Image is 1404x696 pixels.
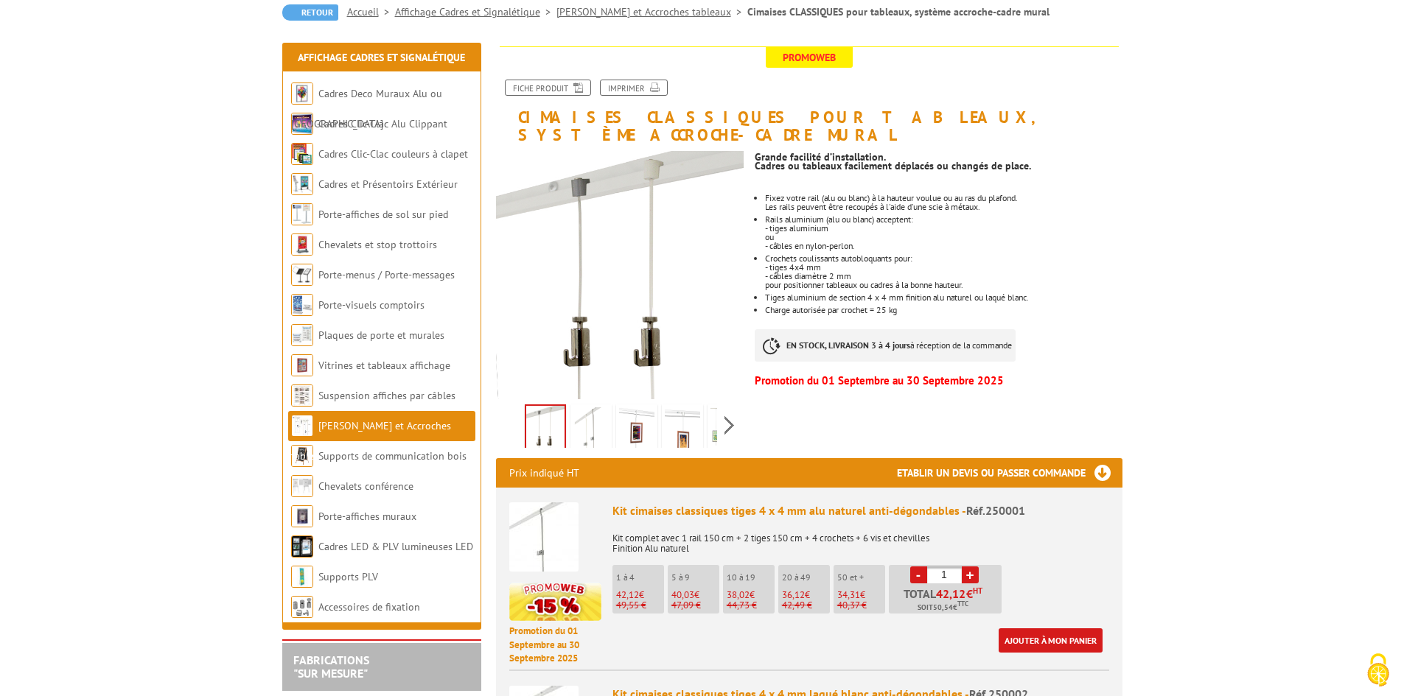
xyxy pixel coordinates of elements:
[291,324,313,346] img: Plaques de porte et murales
[573,407,609,453] img: 250001_250002_kit_cimaise_accroche_anti_degondable.jpg
[291,475,313,497] img: Chevalets conférence
[291,384,313,407] img: Suspension affiches par câbles
[318,540,473,553] a: Cadres LED & PLV lumineuses LED
[318,359,450,372] a: Vitrines et tableaux affichage
[291,294,313,316] img: Porte-visuels comptoirs
[727,572,775,583] p: 10 à 19
[765,224,1122,233] p: - tiges aluminium
[526,406,565,451] img: 250004_250003_kit_cimaise_cable_nylon_perlon.jpg
[671,600,719,611] p: 47,09 €
[727,588,750,601] span: 38,02
[291,264,313,286] img: Porte-menus / Porte-messages
[619,407,654,453] img: cimaises_classiques_pour_tableaux_systeme_accroche_cadre_250001_1bis.jpg
[999,628,1103,653] a: Ajouter à mon panier
[293,653,369,681] a: FABRICATIONS"Sur Mesure"
[298,51,465,64] a: Affichage Cadres et Signalétique
[765,203,1122,211] p: Les rails peuvent être recoupés à l'aide d'une scie à métaux.
[616,588,639,601] span: 42,12
[755,161,1122,170] p: Cadres ou tableaux facilement déplacés ou changés de place.
[933,602,953,614] span: 50,54
[318,268,455,281] a: Porte-menus / Porte-messages
[318,389,455,402] a: Suspension affiches par câbles
[600,80,668,96] a: Imprimer
[282,4,338,21] a: Retour
[671,572,719,583] p: 5 à 9
[837,600,885,611] p: 40,37 €
[291,354,313,376] img: Vitrines et tableaux affichage
[395,5,556,18] a: Affichage Cadres et Signalétique
[671,588,694,601] span: 40,03
[318,449,467,463] a: Supports de communication bois
[347,5,395,18] a: Accueil
[291,143,313,165] img: Cadres Clic-Clac couleurs à clapet
[291,203,313,225] img: Porte-affiches de sol sur pied
[318,510,416,523] a: Porte-affiches muraux
[782,600,830,611] p: 42,49 €
[671,590,719,600] p: €
[910,566,927,583] a: -
[936,588,966,600] span: 42,12
[291,233,313,256] img: Chevalets et stop trottoirs
[291,82,313,105] img: Cadres Deco Muraux Alu ou Bois
[765,263,1122,272] p: - tiges 4x4 mm
[612,502,1109,519] div: Kit cimaises classiques tiges 4 x 4 mm alu naturel anti-dégondables -
[291,596,313,618] img: Accessoires de fixation
[291,566,313,588] img: Supports PLV
[291,415,313,437] img: Cimaises et Accroches tableaux
[782,588,805,601] span: 36,12
[318,570,378,583] a: Supports PLV
[765,293,1122,302] li: Tiges aluminium de section 4 x 4 mm finition alu naturel ou laqué blanc.
[318,328,444,342] a: Plaques de porte et murales
[291,535,313,558] img: Cadres LED & PLV lumineuses LED
[837,590,885,600] p: €
[318,479,413,493] a: Chevalets conférence
[291,173,313,195] img: Cadres et Présentoirs Extérieur
[722,413,736,437] span: Next
[727,600,775,611] p: 44,73 €
[782,572,830,583] p: 20 à 49
[509,458,579,488] p: Prix indiqué HT
[318,238,437,251] a: Chevalets et stop trottoirs
[837,588,860,601] span: 34,31
[509,502,579,572] img: Kit cimaises classiques tiges 4 x 4 mm alu naturel anti-dégondables
[765,281,1122,289] p: pour positionner tableaux ou cadres à la bonne hauteur.
[291,505,313,527] img: Porte-affiches muraux
[727,590,775,600] p: €
[616,590,664,600] p: €
[496,151,744,399] img: 250004_250003_kit_cimaise_cable_nylon_perlon.jpg
[710,407,746,453] img: 250014_rail_alu_horizontal_tiges_cables.jpg
[1352,646,1404,696] button: Cookies (fenêtre modale)
[973,586,982,596] sup: HT
[612,523,1109,554] p: Kit complet avec 1 rail 150 cm + 2 tiges 150 cm + 4 crochets + 6 vis et chevilles Finition Alu na...
[318,117,447,130] a: Cadres Clic-Clac Alu Clippant
[962,566,979,583] a: +
[1360,652,1397,689] img: Cookies (fenêtre modale)
[318,600,420,614] a: Accessoires de fixation
[966,588,973,600] span: €
[616,600,664,611] p: 49,55 €
[755,152,1122,161] p: Grande facilité d’installation.
[786,340,910,351] strong: EN STOCK, LIVRAISON 3 à 4 jours
[957,600,968,608] sup: TTC
[918,602,968,614] span: Soit €
[765,272,1122,281] p: - câbles diamètre 2 mm
[837,572,885,583] p: 50 et +
[765,215,1122,224] p: Rails aluminium (alu ou blanc) acceptent:
[755,376,1122,385] p: Promotion du 01 Septembre au 30 Septembre 2025
[318,298,425,312] a: Porte-visuels comptoirs
[897,458,1122,488] h3: Etablir un devis ou passer commande
[782,590,830,600] p: €
[616,572,664,583] p: 1 à 4
[318,208,448,221] a: Porte-affiches de sol sur pied
[765,233,1122,242] p: ou
[755,329,1016,362] p: à réception de la commande
[509,625,601,666] p: Promotion du 01 Septembre au 30 Septembre 2025
[509,583,601,621] img: promotion
[291,87,442,130] a: Cadres Deco Muraux Alu ou [GEOGRAPHIC_DATA]
[556,5,747,18] a: [PERSON_NAME] et Accroches tableaux
[318,177,458,191] a: Cadres et Présentoirs Extérieur
[766,47,853,68] span: Promoweb
[665,407,700,453] img: cimaises_classiques_pour_tableaux_systeme_accroche_cadre_250001_4bis.jpg
[765,242,1122,250] p: - câbles en nylon-perlon.
[765,254,1122,263] p: Crochets coulissants autobloquants pour:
